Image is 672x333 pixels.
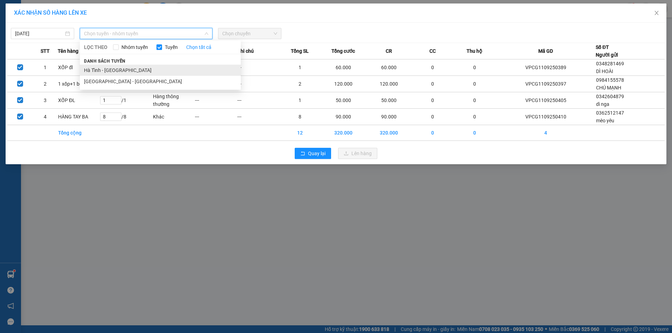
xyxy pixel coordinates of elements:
[58,92,100,109] td: XỐP ĐL
[237,47,254,55] span: Ghi chú
[279,125,321,141] td: 12
[412,109,454,125] td: 0
[654,10,659,16] span: close
[279,109,321,125] td: 8
[321,92,366,109] td: 50.000
[65,26,293,35] li: Hotline: 1900252555
[153,109,195,125] td: Khác
[366,76,412,92] td: 120.000
[496,92,596,109] td: VPCG1109250405
[596,110,624,116] span: 0362512147
[58,59,100,76] td: XỐP đl
[429,47,436,55] span: CC
[80,65,241,76] li: Hà Tĩnh - [GEOGRAPHIC_DATA]
[33,76,58,92] td: 2
[33,59,58,76] td: 1
[222,28,277,39] span: Chọn chuyến
[596,77,624,83] span: 0984155578
[300,151,305,157] span: rollback
[386,47,392,55] span: CR
[366,125,412,141] td: 320.000
[279,76,321,92] td: 2
[237,59,279,76] td: ---
[80,58,130,64] span: Danh sách tuyến
[321,76,366,92] td: 120.000
[596,61,624,66] span: 0348281469
[204,31,209,36] span: down
[596,118,614,123] span: mèo yêu
[33,109,58,125] td: 4
[153,92,195,109] td: Hàng thông thường
[321,109,366,125] td: 90.000
[366,92,412,109] td: 50.000
[237,76,279,92] td: ---
[237,92,279,109] td: ---
[279,92,321,109] td: 1
[162,43,181,51] span: Tuyến
[412,92,454,109] td: 0
[186,43,211,51] a: Chọn tất cả
[308,150,325,157] span: Quay lại
[321,59,366,76] td: 60.000
[58,125,100,141] td: Tổng cộng
[195,109,237,125] td: ---
[596,85,621,91] span: CHÚ MẠNH
[596,43,618,59] div: Số ĐT Người gửi
[100,109,153,125] td: / 8
[338,148,377,159] button: uploadLên hàng
[237,109,279,125] td: ---
[58,47,78,55] span: Tên hàng
[279,59,321,76] td: 1
[291,47,309,55] span: Tổng SL
[58,76,100,92] td: 1 xốp+1 bọc đen
[496,109,596,125] td: VPCG1109250410
[538,47,553,55] span: Mã GD
[321,125,366,141] td: 320.000
[412,76,454,92] td: 0
[65,17,293,26] li: Cổ Đạm, xã [GEOGRAPHIC_DATA], [GEOGRAPHIC_DATA]
[454,92,496,109] td: 0
[15,30,64,37] input: 11/09/2025
[496,125,596,141] td: 4
[454,76,496,92] td: 0
[195,92,237,109] td: ---
[84,43,107,51] span: LỌC THEO
[9,51,122,62] b: GỬI : VP [PERSON_NAME]
[412,125,454,141] td: 0
[454,59,496,76] td: 0
[496,76,596,92] td: VPCG1109250397
[119,43,151,51] span: Nhóm tuyến
[412,59,454,76] td: 0
[41,47,50,55] span: STT
[58,109,100,125] td: HÀNG TAY BA
[295,148,331,159] button: rollbackQuay lại
[596,101,609,107] span: dì nga
[496,59,596,76] td: VPCG1109250389
[454,125,496,141] td: 0
[454,109,496,125] td: 0
[331,47,355,55] span: Tổng cước
[596,68,613,74] span: DÌ HOÀI
[80,76,241,87] li: [GEOGRAPHIC_DATA] - [GEOGRAPHIC_DATA]
[596,94,624,99] span: 0342604879
[366,109,412,125] td: 90.000
[366,59,412,76] td: 60.000
[33,92,58,109] td: 3
[9,9,44,44] img: logo.jpg
[84,28,208,39] span: Chọn tuyến - nhóm tuyến
[14,9,87,16] span: XÁC NHẬN SỐ HÀNG LÊN XE
[100,92,153,109] td: / 1
[467,47,482,55] span: Thu hộ
[647,3,666,23] button: Close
